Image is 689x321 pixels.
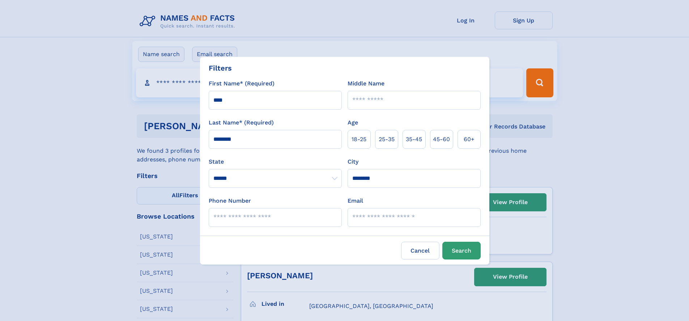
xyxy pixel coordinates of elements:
label: First Name* (Required) [209,79,275,88]
label: Cancel [401,242,439,259]
span: 35‑45 [406,135,422,144]
label: Middle Name [348,79,384,88]
span: 25‑35 [379,135,395,144]
label: Last Name* (Required) [209,118,274,127]
span: 60+ [464,135,475,144]
div: Filters [209,63,232,73]
label: City [348,157,358,166]
label: Age [348,118,358,127]
label: State [209,157,342,166]
button: Search [442,242,481,259]
label: Email [348,197,363,205]
label: Phone Number [209,197,251,205]
span: 45‑60 [433,135,450,144]
span: 18‑25 [352,135,366,144]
